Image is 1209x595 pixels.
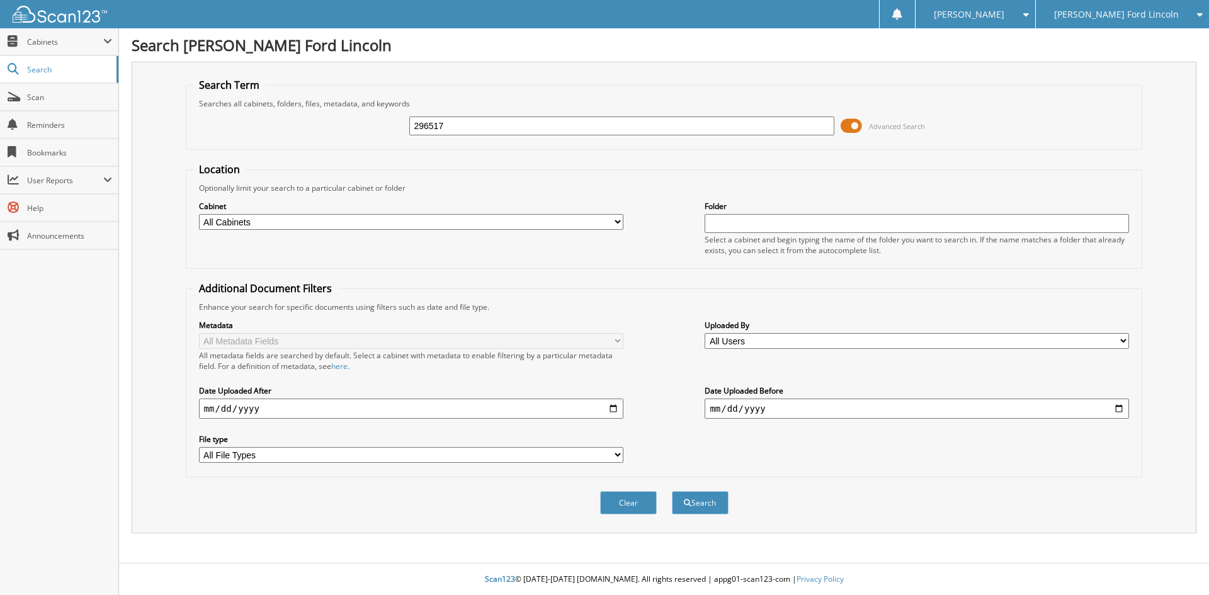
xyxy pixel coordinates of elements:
[193,162,246,176] legend: Location
[193,281,338,295] legend: Additional Document Filters
[27,37,103,47] span: Cabinets
[199,385,623,396] label: Date Uploaded After
[600,491,657,514] button: Clear
[27,147,112,158] span: Bookmarks
[199,350,623,371] div: All metadata fields are searched by default. Select a cabinet with metadata to enable filtering b...
[199,399,623,419] input: start
[193,302,1136,312] div: Enhance your search for specific documents using filters such as date and file type.
[193,78,266,92] legend: Search Term
[199,434,623,445] label: File type
[27,230,112,241] span: Announcements
[193,183,1136,193] div: Optionally limit your search to a particular cabinet or folder
[672,491,729,514] button: Search
[27,175,103,186] span: User Reports
[705,399,1129,419] input: end
[13,6,107,23] img: scan123-logo-white.svg
[193,98,1136,109] div: Searches all cabinets, folders, files, metadata, and keywords
[797,574,844,584] a: Privacy Policy
[132,35,1196,55] h1: Search [PERSON_NAME] Ford Lincoln
[485,574,515,584] span: Scan123
[331,361,348,371] a: here
[705,320,1129,331] label: Uploaded By
[705,234,1129,256] div: Select a cabinet and begin typing the name of the folder you want to search in. If the name match...
[27,120,112,130] span: Reminders
[705,385,1129,396] label: Date Uploaded Before
[27,203,112,213] span: Help
[934,11,1004,18] span: [PERSON_NAME]
[27,64,110,75] span: Search
[1146,535,1209,595] iframe: Chat Widget
[1054,11,1179,18] span: [PERSON_NAME] Ford Lincoln
[199,320,623,331] label: Metadata
[199,201,623,212] label: Cabinet
[119,564,1209,595] div: © [DATE]-[DATE] [DOMAIN_NAME]. All rights reserved | appg01-scan123-com |
[869,122,925,131] span: Advanced Search
[27,92,112,103] span: Scan
[705,201,1129,212] label: Folder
